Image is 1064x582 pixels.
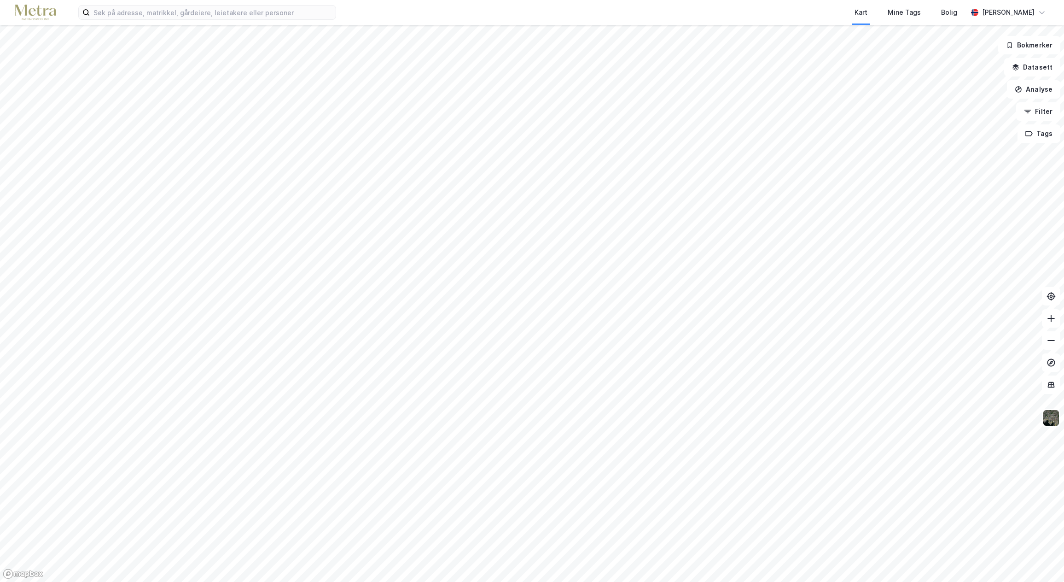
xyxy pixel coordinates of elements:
[15,5,56,21] img: metra-logo.256734c3b2bbffee19d4.png
[90,6,336,19] input: Søk på adresse, matrikkel, gårdeiere, leietakere eller personer
[855,7,867,18] div: Kart
[888,7,921,18] div: Mine Tags
[1018,538,1064,582] iframe: Chat Widget
[1018,538,1064,582] div: Kontrollprogram for chat
[982,7,1035,18] div: [PERSON_NAME]
[941,7,957,18] div: Bolig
